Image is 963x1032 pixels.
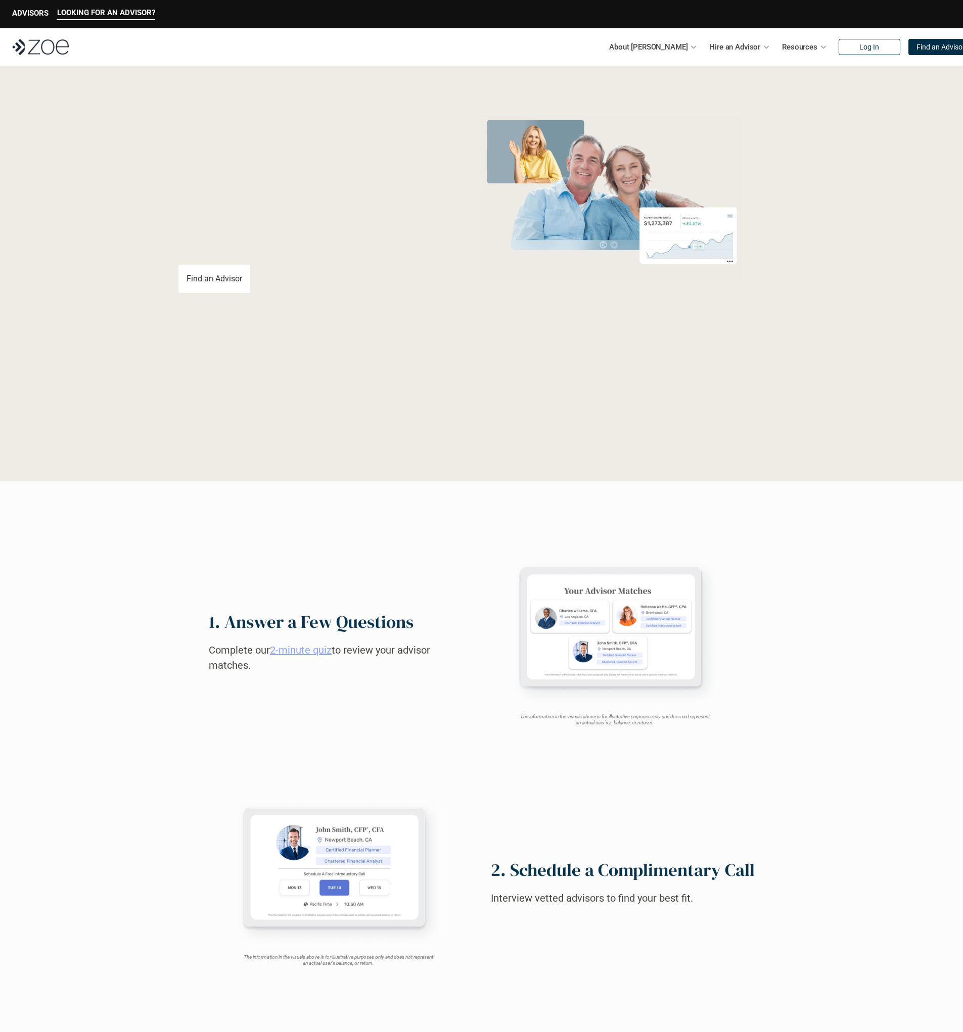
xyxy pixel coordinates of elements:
[782,39,817,55] p: Resources
[178,112,403,151] span: Grow Your Wealth
[243,954,433,960] em: The information in the visuals above is for illustrative purposes only and does not represent
[576,720,654,725] em: an actual user's z, balance, or returzn.
[270,644,332,656] a: 2-minute quiz
[24,397,939,433] p: Loremipsum: *DolOrsi Ametconsecte adi Eli Seddoeius tem inc utlaboreet. Dol 5550 MagNaal Enimadmi...
[303,960,374,966] em: an actual user's balance, or return.
[12,9,49,18] p: ADVISORS
[609,39,687,55] p: About [PERSON_NAME]
[178,265,250,293] a: Find an Advisor
[178,145,383,218] span: with a Financial Advisor
[57,8,155,17] p: LOOKING FOR AN ADVISOR?
[491,891,733,906] h2: Interview vetted advisors to find your best fit.
[520,714,709,719] em: The information in the visuals above is for illustrative purposes only and does not represent
[209,643,451,673] h2: Complete our to review your advisor matches.
[187,274,242,283] p: Find an Advisor
[472,285,752,291] em: The information in the visuals above is for illustrative purposes only and does not represent an ...
[178,228,439,253] p: You deserve an advisor you can trust. [PERSON_NAME], hire, and invest with vetted, fiduciary, fin...
[491,859,755,880] h2: 2. Schedule a Complimentary Call
[209,611,414,632] h2: 1. Answer a Few Questions
[709,39,760,55] p: Hire an Advisor
[859,43,879,52] p: Log In
[839,39,900,55] a: Log In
